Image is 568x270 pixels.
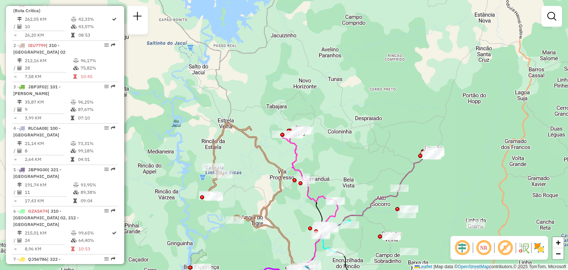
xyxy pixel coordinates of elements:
span: | 310 - [GEOGRAPHIC_DATA] 02 [13,43,65,55]
a: Zoom out [552,248,564,259]
td: / [13,64,17,72]
em: Rota exportada [111,84,115,89]
em: Opções [104,209,109,213]
i: Total de Atividades [17,190,22,195]
span: GZA5A74 [28,208,48,214]
img: Fluxo de ruas [518,242,530,254]
td: 9 [24,106,70,113]
div: Atividade não roteirizada - MERCADO LOPES [400,248,418,255]
i: Tempo total em rota [71,33,75,37]
a: OpenStreetMap [458,264,489,269]
td: = [13,245,17,253]
i: Distância Total [17,58,22,63]
td: 99,18% [78,147,115,155]
span: 5 - [13,167,61,179]
td: 28 [24,64,73,72]
a: Zoom in [552,237,564,248]
td: 93,95% [80,181,115,189]
i: Total de Atividades [17,24,22,29]
i: % de utilização do peso [73,58,79,63]
td: 75,82% [80,64,115,72]
td: 212,16 KM [24,57,73,64]
td: / [13,106,17,113]
span: 1 - [13,1,83,13]
span: RLC6A08 [28,125,47,131]
i: % de utilização da cubagem [71,238,77,243]
span: 3 - [13,84,61,96]
td: 64,40% [78,237,111,244]
td: 10:53 [78,245,111,253]
td: = [13,31,17,39]
i: Distância Total [17,100,22,104]
span: 4 - [13,125,61,138]
i: % de utilização do peso [73,183,79,187]
span: − [556,249,561,258]
i: Distância Total [17,231,22,235]
i: Tempo total em rota [71,157,74,162]
td: 99,65% [78,229,111,237]
em: Opções [104,84,109,89]
span: | 100 - [GEOGRAPHIC_DATA] [13,125,61,138]
td: 10:45 [80,73,115,80]
span: | 101 - [PERSON_NAME] [13,84,61,96]
span: | 321 - [GEOGRAPHIC_DATA] [13,167,61,179]
td: = [13,197,17,205]
em: Rota exportada [111,43,115,47]
em: Opções [104,43,109,47]
a: Exibir filtros [544,9,559,24]
td: 07:10 [78,114,115,122]
a: Nova sessão e pesquisa [130,9,145,26]
td: 11 [24,189,73,196]
td: 7,58 KM [24,73,73,80]
td: 09:04 [80,197,115,205]
td: 191,74 KM [24,181,73,189]
span: | [433,264,435,269]
td: = [13,114,17,122]
span: 2 - [13,43,65,55]
em: Rota exportada [111,126,115,130]
td: 26,20 KM [24,31,71,39]
i: Tempo total em rota [71,247,75,251]
i: % de utilização da cubagem [71,149,76,153]
i: % de utilização da cubagem [71,107,76,112]
i: Distância Total [17,183,22,187]
span: Exibir rótulo [496,239,514,257]
span: | 422 - Bela Vista (Rota Critica) [13,1,83,13]
td: / [13,23,17,30]
div: Map data © contributors,© 2025 TomTom, Microsoft [413,264,568,270]
i: % de utilização do peso [71,100,76,104]
span: | 310 - [GEOGRAPHIC_DATA] 02, 312 - [GEOGRAPHIC_DATA] [13,208,79,227]
td: 215,01 KM [24,229,71,237]
div: Atividade não roteirizada - BELONI BORGES [398,211,416,218]
div: Atividade não roteirizada - 53.816.031 ANTONIO SELONIR ADORNES [466,220,485,228]
td: 8 [24,147,70,155]
td: / [13,147,17,155]
i: % de utilização da cubagem [73,190,79,195]
i: % de utilização da cubagem [71,24,77,29]
i: Total de Atividades [17,238,22,243]
td: 42,33% [78,16,111,23]
span: Ocultar deslocamento [453,239,471,257]
td: = [13,156,17,163]
td: 3,99 KM [24,114,70,122]
img: Exibir/Ocultar setores [533,242,545,254]
td: / [13,189,17,196]
i: % de utilização do peso [71,231,77,235]
span: Ocultar NR [475,239,493,257]
td: 262,05 KM [24,16,71,23]
i: Distância Total [17,141,22,146]
a: Leaflet [415,264,432,269]
td: 17,43 KM [24,197,73,205]
div: Atividade não roteirizada - CLUBE SUPERENSE [382,233,401,240]
td: 08:53 [78,31,111,39]
td: 2,64 KM [24,156,70,163]
i: Tempo total em rota [73,74,77,79]
i: Total de Atividades [17,66,22,70]
td: 89,38% [80,189,115,196]
td: 43,57% [78,23,111,30]
i: % de utilização do peso [71,17,77,21]
i: Rota otimizada [112,231,116,235]
em: Rota exportada [111,167,115,172]
td: 10 [24,23,71,30]
i: Tempo total em rota [73,199,77,203]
